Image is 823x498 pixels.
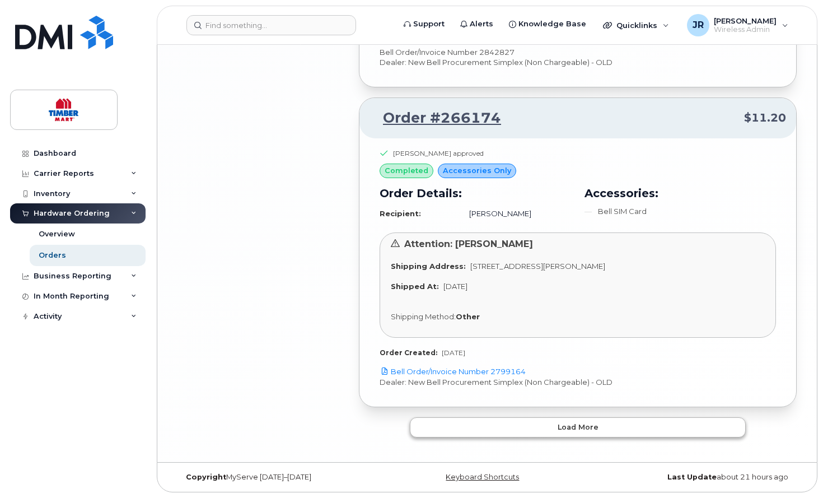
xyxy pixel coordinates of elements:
p: Bell Order/Invoice Number 2842827 [380,47,776,58]
strong: Order Created: [380,348,437,357]
strong: Recipient: [380,209,421,218]
span: Accessories Only [443,165,511,176]
p: Dealer: New Bell Procurement Simplex (Non Chargeable) - OLD [380,377,776,388]
div: Quicklinks [595,14,677,36]
span: [DATE] [442,348,465,357]
td: [PERSON_NAME] [459,204,571,224]
button: Load more [410,417,746,438]
span: JR [693,18,704,32]
span: Load more [558,422,598,432]
a: Order #266174 [370,108,501,128]
span: [DATE] [443,282,467,291]
h3: Accessories: [584,185,776,202]
strong: Shipping Address: [391,262,466,271]
span: [PERSON_NAME] [714,16,777,25]
iframe: Messenger Launcher [774,449,815,490]
a: Knowledge Base [501,13,594,35]
div: MyServe [DATE]–[DATE] [177,473,384,482]
p: Dealer: New Bell Procurement Simplex (Non Chargeable) - OLD [380,57,776,68]
strong: Shipped At: [391,282,439,291]
span: Shipping Method: [391,312,456,321]
span: Support [413,18,445,30]
span: completed [385,165,428,176]
span: Attention: [PERSON_NAME] [404,239,533,249]
span: Quicklinks [616,21,657,30]
span: Alerts [470,18,493,30]
div: Jonathan Ridley [679,14,796,36]
span: $11.20 [744,110,786,126]
h3: Order Details: [380,185,571,202]
a: Support [396,13,452,35]
a: Keyboard Shortcuts [446,473,519,481]
div: [PERSON_NAME] approved [393,148,484,158]
input: Find something... [186,15,356,35]
strong: Last Update [667,473,717,481]
span: Wireless Admin [714,25,777,34]
strong: Copyright [186,473,226,481]
div: about 21 hours ago [590,473,797,482]
a: Bell Order/Invoice Number 2799164 [380,367,526,376]
a: Alerts [452,13,501,35]
span: [STREET_ADDRESS][PERSON_NAME] [470,262,605,271]
strong: Other [456,312,480,321]
li: Bell SIM Card [584,206,776,217]
span: Knowledge Base [518,18,586,30]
